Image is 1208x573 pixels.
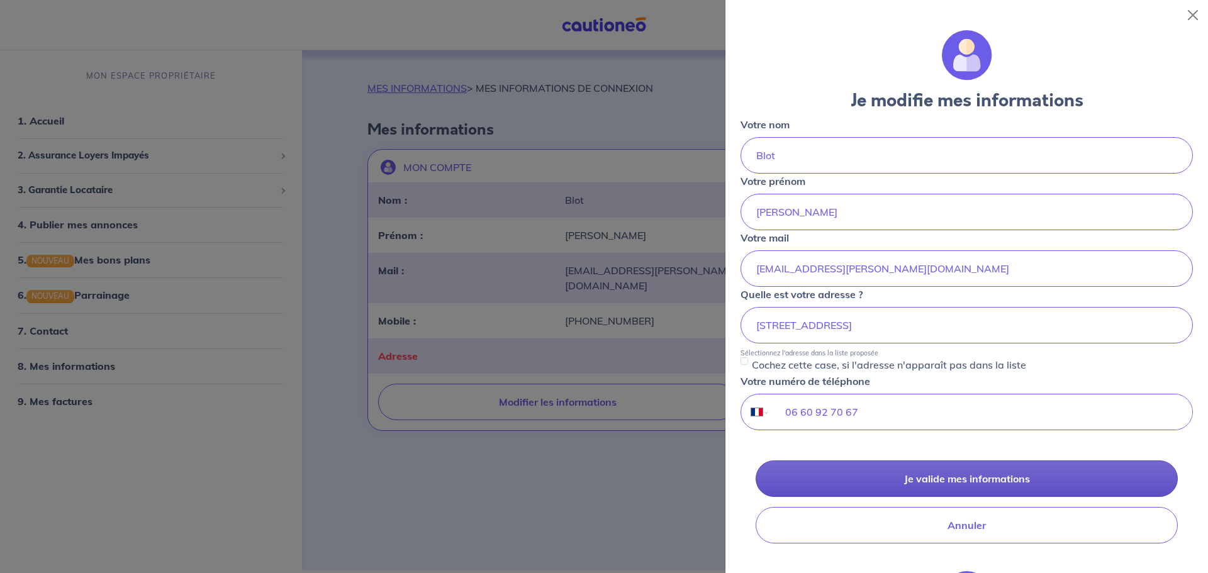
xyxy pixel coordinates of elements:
p: Votre numéro de téléphone [741,374,870,389]
p: Votre nom [741,117,790,132]
img: illu_account.svg [942,30,992,81]
input: Doe [741,137,1193,174]
h3: Je modifie mes informations [741,91,1193,112]
p: Votre prénom [741,174,805,189]
button: Annuler [756,507,1178,543]
input: mail@mail.com [741,250,1193,287]
input: John [741,194,1193,230]
p: Quelle est votre adresse ? [741,287,863,302]
button: Close [1183,5,1203,25]
p: Votre mail [741,230,789,245]
input: 11 rue de la liberté 75000 Paris [741,307,1193,343]
p: Sélectionnez l'adresse dans la liste proposée [741,348,878,357]
p: Cochez cette case, si l'adresse n'apparaît pas dans la liste [752,357,1026,372]
input: 06 34 34 34 34 [770,394,1192,430]
button: Je valide mes informations [756,460,1178,497]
